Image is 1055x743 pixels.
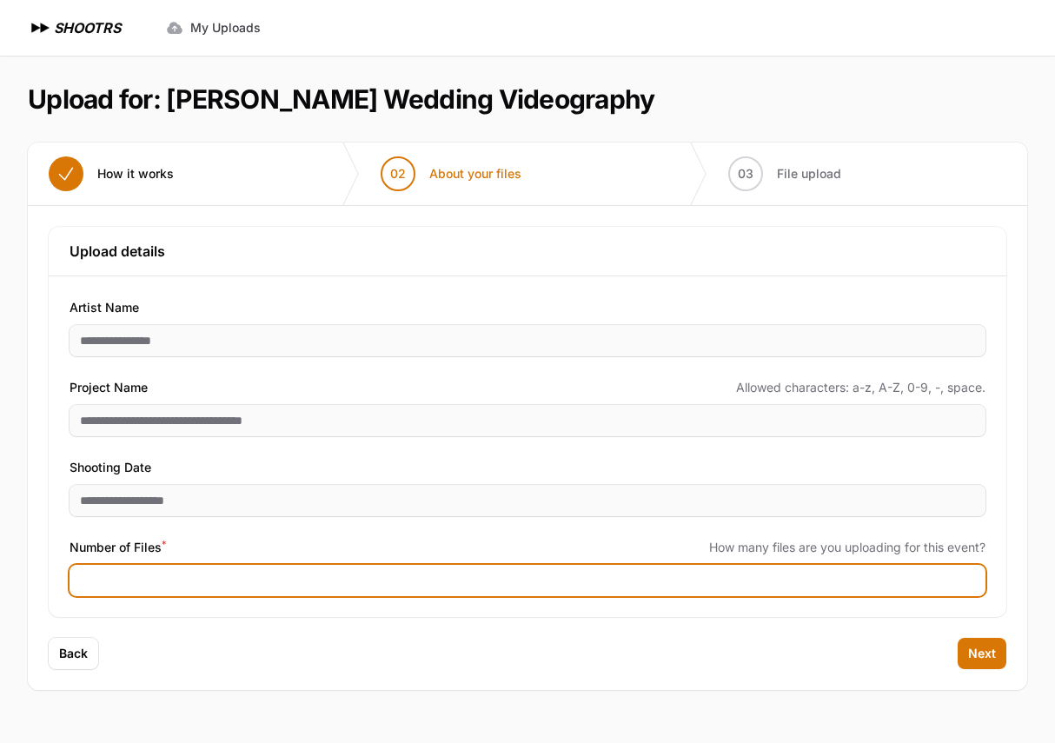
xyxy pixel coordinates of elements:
[360,143,542,205] button: 02 About your files
[70,297,139,318] span: Artist Name
[958,638,1006,669] button: Next
[736,379,985,396] span: Allowed characters: a-z, A-Z, 0-9, -, space.
[28,17,54,38] img: SHOOTRS
[28,83,654,115] h1: Upload for: [PERSON_NAME] Wedding Videography
[156,12,271,43] a: My Uploads
[968,645,996,662] span: Next
[707,143,862,205] button: 03 File upload
[59,645,88,662] span: Back
[28,17,121,38] a: SHOOTRS SHOOTRS
[777,165,841,182] span: File upload
[70,377,148,398] span: Project Name
[97,165,174,182] span: How it works
[28,143,195,205] button: How it works
[738,165,753,182] span: 03
[70,241,985,262] h3: Upload details
[190,19,261,36] span: My Uploads
[49,638,98,669] button: Back
[390,165,406,182] span: 02
[70,537,166,558] span: Number of Files
[70,457,151,478] span: Shooting Date
[54,17,121,38] h1: SHOOTRS
[709,539,985,556] span: How many files are you uploading for this event?
[429,165,521,182] span: About your files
